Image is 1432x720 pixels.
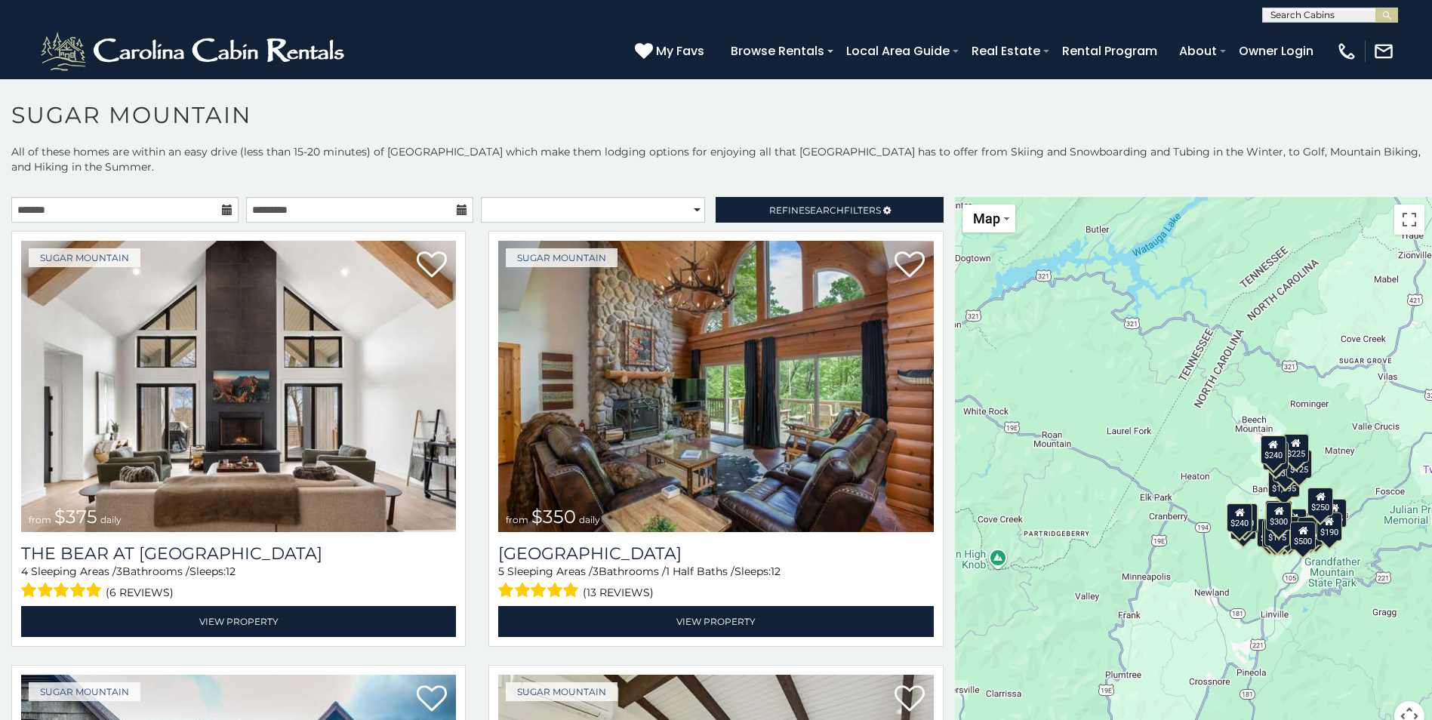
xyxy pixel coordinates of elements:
a: My Favs [635,42,708,61]
span: 3 [116,565,122,578]
div: Sleeping Areas / Bathrooms / Sleeps: [21,564,456,602]
span: from [29,514,51,525]
div: $190 [1317,512,1342,541]
a: Sugar Mountain [506,248,617,267]
div: Sleeping Areas / Bathrooms / Sleeps: [498,564,933,602]
h3: Grouse Moor Lodge [498,543,933,564]
span: $375 [54,506,97,528]
div: $250 [1307,488,1333,516]
div: $155 [1262,519,1288,548]
div: $155 [1321,499,1347,528]
a: Real Estate [964,38,1048,64]
div: $200 [1281,509,1307,537]
div: $240 [1261,435,1286,464]
div: $195 [1298,517,1323,546]
a: View Property [498,606,933,637]
a: Browse Rentals [723,38,832,64]
div: $125 [1286,450,1312,478]
span: 4 [21,565,28,578]
a: Owner Login [1231,38,1321,64]
span: Refine Filters [769,205,881,216]
span: 1 Half Baths / [666,565,734,578]
span: Map [973,211,1000,226]
a: Add to favorites [417,684,447,715]
a: Sugar Mountain [29,682,140,701]
a: Add to favorites [895,684,925,715]
button: Change map style [962,205,1015,232]
div: $190 [1265,500,1291,529]
a: About [1172,38,1224,64]
a: The Bear At [GEOGRAPHIC_DATA] [21,543,456,564]
a: Local Area Guide [839,38,957,64]
span: (6 reviews) [106,583,174,602]
img: The Bear At Sugar Mountain [21,241,456,532]
span: daily [100,514,122,525]
div: $300 [1266,502,1292,531]
a: The Bear At Sugar Mountain from $375 daily [21,241,456,532]
button: Toggle fullscreen view [1394,205,1424,235]
a: [GEOGRAPHIC_DATA] [498,543,933,564]
span: 3 [593,565,599,578]
span: Search [805,205,844,216]
h3: The Bear At Sugar Mountain [21,543,456,564]
span: (13 reviews) [583,583,654,602]
span: 5 [498,565,504,578]
div: $1,095 [1268,469,1300,497]
a: View Property [21,606,456,637]
a: Add to favorites [895,250,925,282]
div: $500 [1290,522,1316,550]
div: $225 [1283,434,1309,463]
a: Sugar Mountain [29,248,140,267]
a: RefineSearchFilters [716,197,943,223]
a: Grouse Moor Lodge from $350 daily [498,241,933,532]
img: phone-regular-white.png [1336,41,1357,62]
img: mail-regular-white.png [1373,41,1394,62]
span: daily [579,514,600,525]
a: Rental Program [1055,38,1165,64]
a: Sugar Mountain [506,682,617,701]
span: $350 [531,506,576,528]
span: 12 [226,565,236,578]
img: White-1-2.png [38,29,351,74]
div: $175 [1264,518,1290,546]
div: $240 [1227,503,1252,532]
span: from [506,514,528,525]
div: $265 [1267,500,1292,529]
img: Grouse Moor Lodge [498,241,933,532]
span: My Favs [656,42,704,60]
span: 12 [771,565,781,578]
a: Add to favorites [417,250,447,282]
